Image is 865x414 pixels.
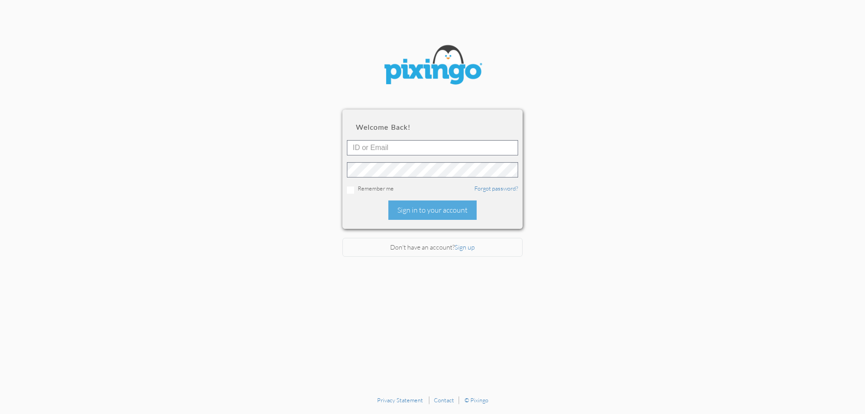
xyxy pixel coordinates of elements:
a: Forgot password? [474,185,518,192]
img: pixingo logo [378,41,487,91]
a: Contact [434,396,454,404]
a: Sign up [455,243,475,251]
a: Privacy Statement [377,396,423,404]
div: Remember me [347,184,518,194]
div: Don't have an account? [342,238,523,257]
div: Sign in to your account [388,200,477,220]
input: ID or Email [347,140,518,155]
h2: Welcome back! [356,123,509,131]
a: © Pixingo [464,396,488,404]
